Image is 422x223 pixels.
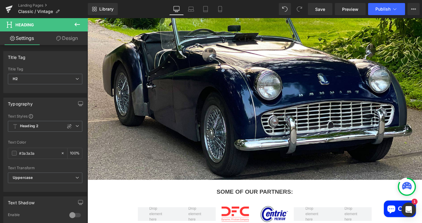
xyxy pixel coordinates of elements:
div: Title Tag [8,67,82,71]
h2: Some of our Partners: [6,186,360,194]
input: Color [19,150,58,157]
span: Classic / Vintage [18,9,53,14]
div: Text Color [8,140,82,144]
inbox-online-store-chat: Shopify online store chat [323,200,361,219]
a: Landing Pages [18,3,88,8]
a: Design [45,31,89,45]
span: Publish [375,7,391,11]
div: Open Intercom Messenger [401,202,416,217]
div: Text Shadow [8,197,35,205]
button: More [407,3,420,15]
div: Title Tag [8,51,26,60]
a: Laptop [184,3,198,15]
b: H2 [13,76,18,81]
button: Publish [368,3,405,15]
div: % [68,148,82,159]
span: Save [315,6,325,12]
a: Mobile [213,3,227,15]
b: Heading 2 [20,124,38,129]
b: Uppercase [13,175,33,180]
a: Desktop [169,3,184,15]
span: Library [99,6,114,12]
div: Text Transform [8,166,82,170]
button: Undo [279,3,291,15]
div: Typography [8,98,33,106]
span: Preview [342,6,358,12]
button: Redo [293,3,305,15]
a: Tablet [198,3,213,15]
span: Heading [15,22,34,27]
div: Enable [8,212,63,219]
a: Preview [335,3,366,15]
a: New Library [88,3,118,15]
div: Text Styles [8,114,82,118]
